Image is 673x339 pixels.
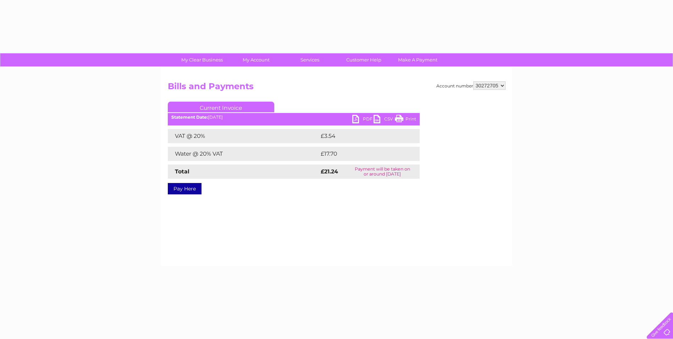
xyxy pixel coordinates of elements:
a: Pay Here [168,183,202,194]
a: Current Invoice [168,102,274,112]
td: £17.70 [319,147,404,161]
td: £3.54 [319,129,403,143]
a: My Clear Business [173,53,231,66]
a: Print [395,115,416,125]
a: PDF [352,115,374,125]
a: Make A Payment [388,53,447,66]
a: Customer Help [335,53,393,66]
td: Payment will be taken on or around [DATE] [345,165,420,179]
b: Statement Date: [171,114,208,120]
a: My Account [227,53,285,66]
a: CSV [374,115,395,125]
td: Water @ 20% VAT [168,147,319,161]
div: [DATE] [168,115,420,120]
div: Account number [436,81,506,90]
td: VAT @ 20% [168,129,319,143]
a: Services [281,53,339,66]
strong: £21.24 [321,168,338,175]
strong: Total [175,168,189,175]
h2: Bills and Payments [168,81,506,95]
